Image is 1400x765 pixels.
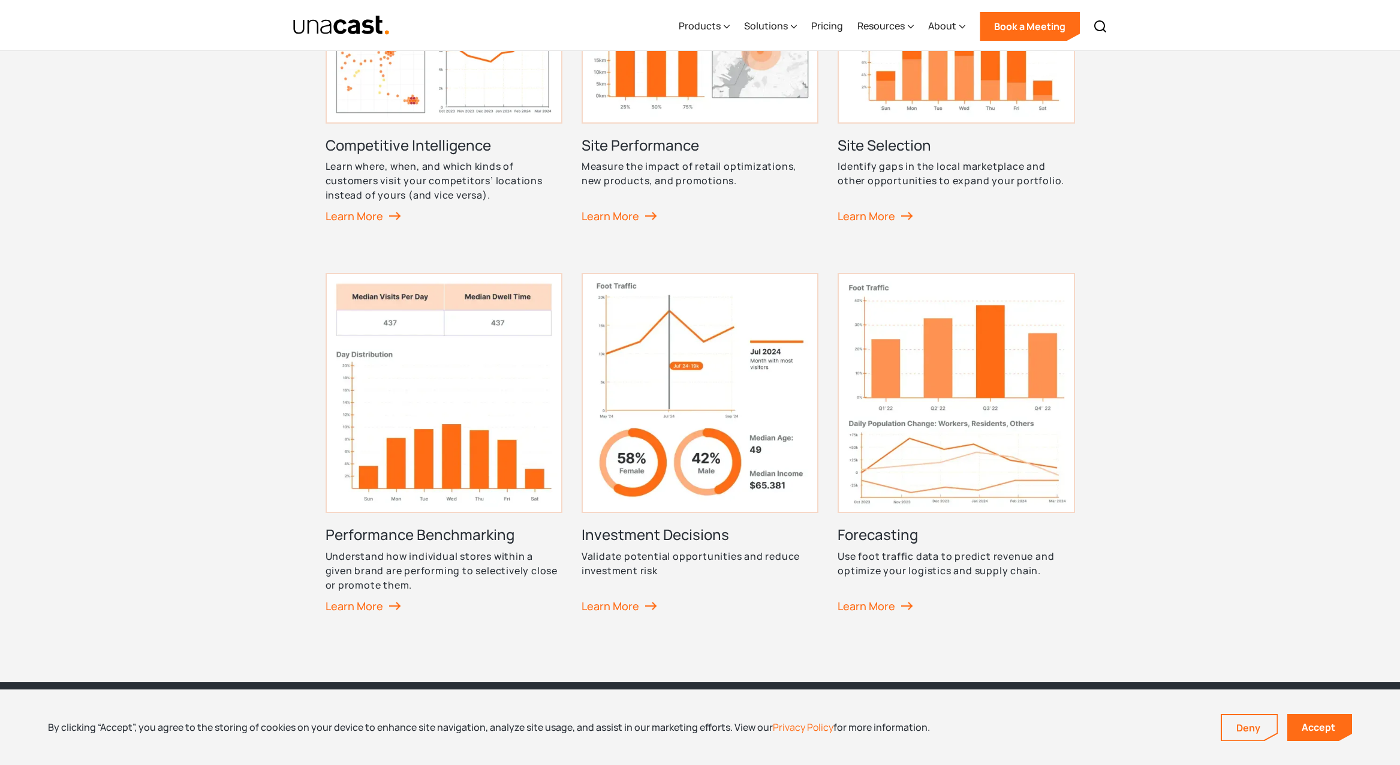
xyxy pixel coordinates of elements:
a: Deny [1222,715,1277,740]
div: Solutions [744,2,797,51]
div: By clicking “Accept”, you agree to the storing of cookies on your device to enhance site navigati... [48,721,930,734]
div: Products [679,19,721,33]
div: Resources [857,2,914,51]
div: Learn More [582,597,657,615]
a: home [293,15,390,36]
p: Validate potential opportunities and reduce investment risk [582,549,818,578]
h3: Investment Decisions [582,525,729,544]
a: Book a Meeting [980,12,1080,41]
h3: Site Selection [838,136,931,155]
img: Shows a bar chart with foot traffic in Q1-Q4. Underneath is a line chart showing daily population... [838,273,1074,513]
p: Measure the impact of retail optimizations, new products, and promotions. [582,159,818,188]
a: Pricing [811,2,843,51]
div: Products [679,2,730,51]
div: About [928,19,956,33]
h3: Competitive Intelligence [326,136,491,155]
p: Understand how individual stores within a given brand are performing to selectively close or prom... [326,549,562,592]
div: Resources [857,19,905,33]
img: Showing a foot traffic Line Chart and a demographic breakdown. [582,273,818,513]
a: Shows a bar chart with foot traffic in Q1-Q4. Underneath is a line chart showing daily population... [838,273,1074,634]
p: Use foot traffic data to predict revenue and optimize your logistics and supply chain. [838,549,1074,578]
div: Learn More [838,597,913,615]
div: Learn More [582,207,657,225]
a: Accept [1287,714,1352,741]
a: Showing a foot traffic Line Chart and a demographic breakdown.Investment DecisionsValidate potent... [582,273,818,634]
a: Table with Median Visits: 437 & Median Dwell Time. Underneath is a graph of day distribution.Perf... [326,273,562,634]
h3: Site Performance [582,136,699,155]
a: Privacy Policy [773,721,833,734]
p: Learn where, when, and which kinds of customers visit your competitors’ locations instead of your... [326,159,562,202]
div: About [928,2,965,51]
img: Unacast text logo [293,15,390,36]
img: Search icon [1093,19,1107,34]
img: Table with Median Visits: 437 & Median Dwell Time. Underneath is a graph of day distribution. [326,273,562,513]
div: Learn More [326,597,401,615]
div: Learn More [326,207,401,225]
div: Learn More [838,207,913,225]
p: Identify gaps in the local marketplace and other opportunities to expand your portfolio. [838,159,1074,188]
h3: Performance Benchmarking [326,525,514,544]
h3: Forecasting [838,525,918,544]
div: Solutions [744,19,788,33]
